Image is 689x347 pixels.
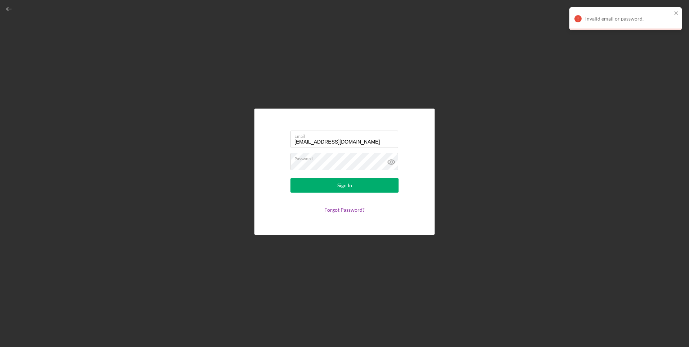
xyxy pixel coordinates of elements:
label: Password [294,153,398,161]
label: Email [294,131,398,139]
div: Invalid email or password. [585,16,672,22]
button: close [674,10,679,17]
button: Sign In [290,178,399,193]
div: Sign In [337,178,352,193]
a: Forgot Password? [324,207,365,213]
